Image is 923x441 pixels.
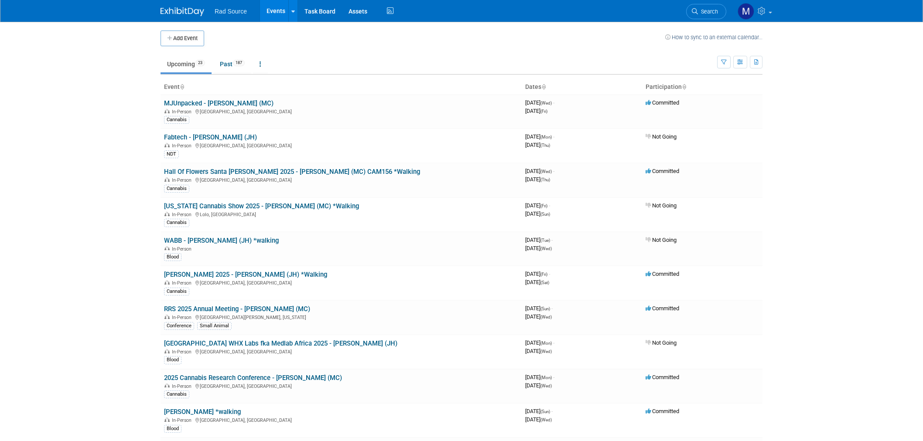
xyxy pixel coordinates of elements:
[164,305,310,313] a: RRS 2025 Annual Meeting - [PERSON_NAME] (MC)
[646,408,679,414] span: Committed
[553,339,554,346] span: -
[164,176,518,183] div: [GEOGRAPHIC_DATA], [GEOGRAPHIC_DATA]
[172,177,194,183] span: In-Person
[553,133,554,140] span: -
[525,313,552,320] span: [DATE]
[646,339,677,346] span: Not Going
[164,246,170,251] img: In-Person Event
[642,80,762,95] th: Participation
[215,8,247,15] span: Rad Source
[164,253,181,261] div: Blood
[164,313,518,320] div: [GEOGRAPHIC_DATA][PERSON_NAME], [US_STATE]
[197,322,232,330] div: Small Animal
[213,56,251,72] a: Past187
[522,80,642,95] th: Dates
[164,390,189,398] div: Cannabis
[553,168,554,174] span: -
[525,202,550,209] span: [DATE]
[164,185,189,193] div: Cannabis
[164,322,194,330] div: Conference
[164,143,170,147] img: In-Person Event
[540,375,552,380] span: (Mon)
[525,237,553,243] span: [DATE]
[646,305,679,312] span: Committed
[553,99,554,106] span: -
[172,417,194,423] span: In-Person
[698,8,718,15] span: Search
[540,417,552,422] span: (Wed)
[540,315,552,319] span: (Wed)
[646,99,679,106] span: Committed
[164,142,518,149] div: [GEOGRAPHIC_DATA], [GEOGRAPHIC_DATA]
[525,305,553,312] span: [DATE]
[164,416,518,423] div: [GEOGRAPHIC_DATA], [GEOGRAPHIC_DATA]
[646,374,679,380] span: Committed
[164,382,518,389] div: [GEOGRAPHIC_DATA], [GEOGRAPHIC_DATA]
[164,212,170,216] img: In-Person Event
[540,341,552,346] span: (Mon)
[686,4,726,19] a: Search
[164,279,518,286] div: [GEOGRAPHIC_DATA], [GEOGRAPHIC_DATA]
[164,133,257,141] a: Fabtech - [PERSON_NAME] (JH)
[164,108,518,115] div: [GEOGRAPHIC_DATA], [GEOGRAPHIC_DATA]
[540,135,552,139] span: (Mon)
[164,202,359,210] a: [US_STATE] Cannabis Show 2025 - [PERSON_NAME] (MC) *Walking
[551,237,553,243] span: -
[540,143,550,148] span: (Thu)
[164,237,279,244] a: WABB - [PERSON_NAME] (JH) *walking
[164,315,170,319] img: In-Person Event
[540,109,547,114] span: (Fri)
[646,168,679,174] span: Committed
[525,168,554,174] span: [DATE]
[541,83,546,90] a: Sort by Start Date
[646,271,679,277] span: Committed
[172,280,194,286] span: In-Person
[164,210,518,217] div: Lolo, [GEOGRAPHIC_DATA]
[180,83,184,90] a: Sort by Event Name
[164,348,518,355] div: [GEOGRAPHIC_DATA], [GEOGRAPHIC_DATA]
[164,271,327,278] a: [PERSON_NAME] 2025 - [PERSON_NAME] (JH) *Walking
[525,408,553,414] span: [DATE]
[525,416,552,423] span: [DATE]
[525,271,550,277] span: [DATE]
[164,417,170,422] img: In-Person Event
[164,408,241,416] a: [PERSON_NAME] *walking
[164,109,170,113] img: In-Person Event
[161,7,204,16] img: ExhibitDay
[549,271,550,277] span: -
[540,169,552,174] span: (Wed)
[646,133,677,140] span: Not Going
[164,356,181,364] div: Blood
[164,339,397,347] a: [GEOGRAPHIC_DATA] WHX Labs fka Medlab Africa 2025 - [PERSON_NAME] (JH)
[172,109,194,115] span: In-Person
[164,150,179,158] div: NDT
[164,219,189,227] div: Cannabis
[540,280,549,285] span: (Sat)
[525,279,549,285] span: [DATE]
[233,60,245,66] span: 187
[195,60,205,66] span: 23
[164,116,189,124] div: Cannabis
[540,238,550,243] span: (Tue)
[161,80,522,95] th: Event
[525,108,547,114] span: [DATE]
[540,349,552,354] span: (Wed)
[172,383,194,389] span: In-Person
[164,99,273,107] a: MJUnpacked - [PERSON_NAME] (MC)
[164,288,189,295] div: Cannabis
[665,34,762,41] a: How to sync to an external calendar...
[540,212,550,217] span: (Sun)
[172,143,194,149] span: In-Person
[525,142,550,148] span: [DATE]
[525,245,552,251] span: [DATE]
[540,409,550,414] span: (Sun)
[549,202,550,209] span: -
[540,246,552,251] span: (Wed)
[164,383,170,388] img: In-Person Event
[540,383,552,388] span: (Wed)
[525,210,550,217] span: [DATE]
[164,425,181,433] div: Blood
[540,272,547,277] span: (Fri)
[551,408,553,414] span: -
[525,348,552,354] span: [DATE]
